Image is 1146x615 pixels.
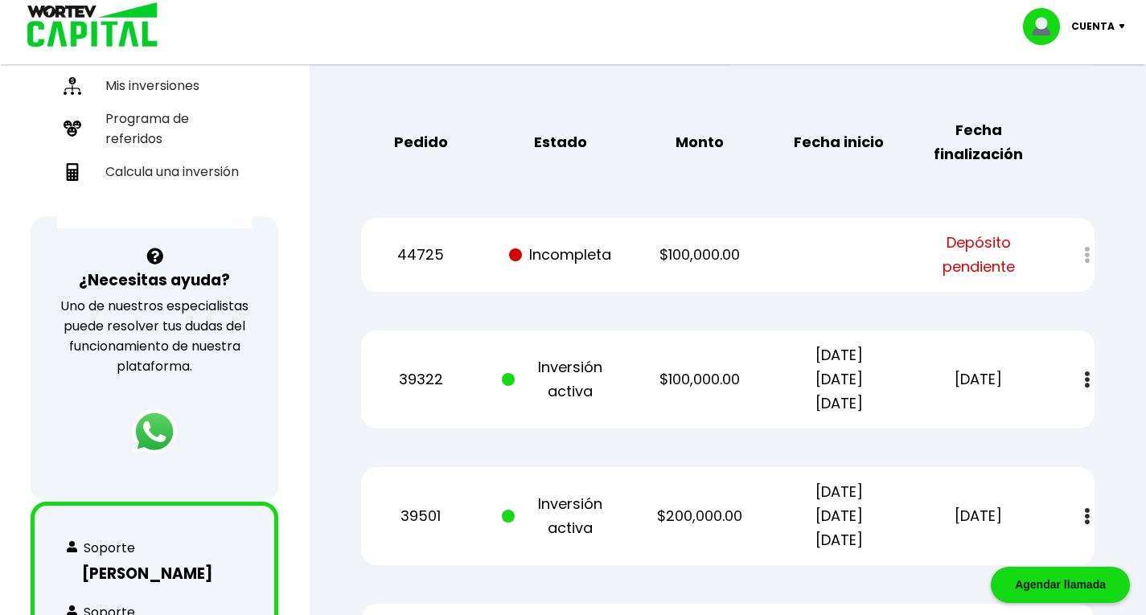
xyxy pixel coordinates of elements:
[502,492,619,540] p: Inversión activa
[64,163,81,181] img: calculadora-icon.17d418c4.svg
[1023,8,1071,45] img: profile-image
[794,130,884,154] b: Fecha inicio
[676,130,724,154] b: Monto
[920,118,1037,166] b: Fecha finalización
[920,504,1037,528] p: [DATE]
[132,409,177,454] img: logos_whatsapp-icon.242b2217.svg
[51,296,257,376] p: Uno de nuestros especialistas puede resolver tus dudas del funcionamiento de nuestra plataforma.
[780,480,897,552] p: [DATE] [DATE] [DATE]
[64,77,81,95] img: inversiones-icon.6695dc30.svg
[57,102,253,155] a: Programa de referidos
[84,538,135,558] p: Soporte
[67,562,242,585] h3: [PERSON_NAME]
[362,243,479,267] p: 44725
[362,504,479,528] p: 39501
[64,120,81,137] img: recomiendanos-icon.9b8e9327.svg
[1071,14,1115,39] p: Cuenta
[502,355,619,404] p: Inversión activa
[362,367,479,392] p: 39322
[502,243,619,267] p: Incompleta
[1115,24,1136,29] img: icon-down
[67,541,77,552] img: whats-contact.f1ec29d3.svg
[920,231,1037,279] span: Depósito pendiente
[394,130,448,154] b: Pedido
[57,155,253,188] a: Calcula una inversión
[67,538,242,589] a: Soporte[PERSON_NAME]
[780,343,897,416] p: [DATE] [DATE] [DATE]
[534,130,587,154] b: Estado
[641,504,758,528] p: $200,000.00
[79,269,230,292] h3: ¿Necesitas ayuda?
[920,367,1037,392] p: [DATE]
[991,567,1130,603] div: Agendar llamada
[641,243,758,267] p: $100,000.00
[57,69,253,102] a: Mis inversiones
[641,367,758,392] p: $100,000.00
